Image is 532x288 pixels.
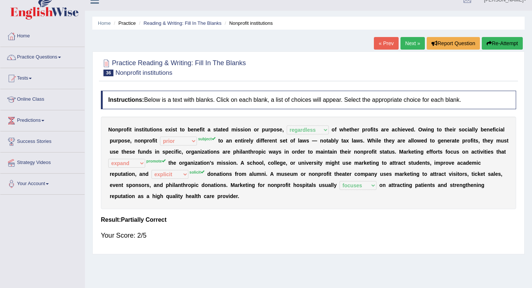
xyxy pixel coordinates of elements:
b: o [462,127,465,133]
b: r [147,138,149,144]
b: o [439,127,442,133]
b: i [426,127,428,133]
b: n [214,149,217,155]
b: l [241,149,242,155]
b: w [417,138,421,144]
b: l [298,138,299,144]
b: n [428,127,431,133]
b: t [374,127,375,133]
b: n [134,138,138,144]
b: l [334,138,336,144]
b: r [384,127,386,133]
b: i [174,149,175,155]
b: y [335,138,338,144]
b: t [180,127,182,133]
b: o [367,127,371,133]
b: o [186,149,189,155]
b: l [503,127,505,133]
b: f [261,138,263,144]
b: l [411,138,412,144]
b: e [421,138,424,144]
b: i [372,127,374,133]
b: e [441,138,444,144]
b: p [165,149,168,155]
b: r [450,138,452,144]
b: e [279,127,282,133]
b: O [418,127,422,133]
b: e [165,127,168,133]
b: e [484,127,487,133]
b: p [262,127,265,133]
b: o [254,127,257,133]
b: p [110,138,113,144]
b: e [283,138,286,144]
b: t [142,127,144,133]
b: s [306,138,309,144]
b: l [352,138,353,144]
b: Instructions: [108,97,144,103]
b: h [398,127,401,133]
span: 36 [103,70,113,76]
b: e [168,149,171,155]
b: r [357,127,359,133]
b: f [371,127,372,133]
b: a [222,149,225,155]
b: s [459,127,462,133]
b: r [365,127,367,133]
b: h [351,127,355,133]
a: Home [0,26,85,44]
b: n [487,127,490,133]
b: , [182,149,183,155]
b: o [323,138,327,144]
b: f [493,127,495,133]
a: Success Stories [0,131,85,150]
b: b [481,127,484,133]
b: r [225,149,227,155]
a: Practice Questions [0,47,85,66]
b: o [290,138,293,144]
button: Report Question [427,37,480,50]
b: p [144,138,147,144]
b: u [110,149,113,155]
b: t [248,149,250,155]
b: a [469,127,472,133]
b: h [386,138,389,144]
b: m [496,138,501,144]
b: p [362,127,365,133]
b: m [231,127,236,133]
b: f [138,149,140,155]
b: i [154,138,156,144]
b: — [312,138,317,144]
b: W [367,138,372,144]
b: i [201,127,203,133]
a: Tests [0,68,85,87]
b: t [437,127,439,133]
b: a [194,149,197,155]
b: s [139,127,142,133]
b: o [153,127,156,133]
b: r [244,138,246,144]
b: c [171,149,174,155]
h4: Below is a text with blanks. Click on each blank, a list of choices will appear. Select the appro... [101,91,516,109]
b: c [465,127,468,133]
b: u [501,138,504,144]
b: t [218,138,220,144]
b: e [386,127,389,133]
b: t [145,127,147,133]
b: i [134,127,136,133]
b: t [241,138,243,144]
b: t [430,138,432,144]
sup: subject [198,137,215,141]
b: f [293,138,295,144]
b: w [302,138,306,144]
b: e [402,138,405,144]
b: l [473,127,475,133]
b: s [125,138,127,144]
b: t [474,138,475,144]
b: o [210,149,214,155]
li: Practice [112,20,136,27]
b: d [256,138,259,144]
b: t [507,138,509,144]
b: o [432,138,435,144]
b: h [236,149,240,155]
